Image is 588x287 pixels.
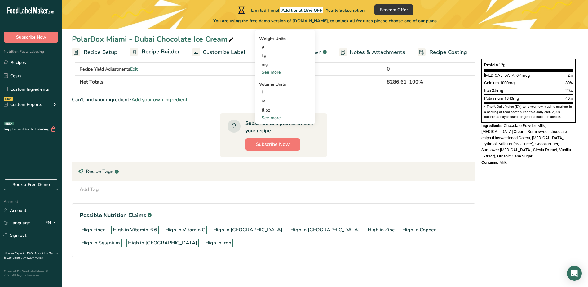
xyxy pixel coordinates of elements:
a: Language [4,217,30,228]
div: Recipe Tags [72,162,475,181]
div: High in Zinc [368,226,394,234]
div: See more [259,69,311,75]
span: 80% [565,80,573,85]
h1: Possible Nutrition Claims [80,211,467,220]
div: fl oz [262,107,309,113]
span: [MEDICAL_DATA] [484,73,515,78]
div: High in [GEOGRAPHIC_DATA] [213,226,282,234]
th: 8286.61 [386,75,408,88]
button: Subscribe Now [4,32,58,43]
span: plans [426,18,437,24]
div: High in [GEOGRAPHIC_DATA] [128,239,197,247]
div: mL [262,98,309,104]
div: High in Vitamin B 6 [113,226,157,234]
div: l [262,89,309,95]
button: Redeem Offer [374,4,413,15]
span: Chocolate Powder, Milk, [MEDICAL_DATA] Cream, Semi sweet chocolate chips (Unsweetened Cocoa, [MED... [481,123,571,158]
div: BETA [4,122,14,125]
div: Volume Units [259,81,311,88]
div: High in Vitamin C [165,226,205,234]
span: Contains: [481,160,498,165]
div: NEW [4,97,13,101]
div: High Fiber [81,226,105,234]
a: Recipe Setup [72,45,117,59]
div: kg [259,51,311,60]
span: 1000mg [500,80,515,85]
span: Redeem Offer [380,7,408,13]
a: Book a Free Demo [4,179,58,190]
span: 2% [568,73,573,78]
div: Powered By FoodLabelMaker © 2025 All Rights Reserved [4,270,58,277]
span: Iron [484,88,491,93]
a: Recipe Costing [418,45,467,59]
span: 20% [565,88,573,93]
div: Recipe Yield Adjustments [80,66,196,72]
a: Hire an Expert . [4,251,26,256]
span: Customize Label [203,48,245,57]
div: PolarBox Miami - Dubai Chocolate Ice Cream [72,34,235,45]
span: 0.4mcg [516,73,530,78]
span: Potassium [484,96,503,101]
span: 1840mg [504,96,519,101]
span: 40% [565,96,573,101]
span: Yearly Subscription [326,7,365,13]
div: Can't find your ingredient? [72,96,475,103]
span: Notes & Attachments [350,48,405,57]
button: Subscribe Now [245,138,300,151]
a: FAQ . [27,251,34,256]
div: High in [GEOGRAPHIC_DATA] [290,226,360,234]
a: About Us . [34,251,49,256]
a: Customize Label [192,45,245,59]
span: Recipe Builder [142,48,180,56]
div: Add Tag [80,186,99,193]
span: Edit [130,66,138,72]
span: 3.5mg [492,88,503,93]
div: mg [259,60,311,69]
div: Limited Time! [237,6,365,14]
span: 12g [499,62,505,67]
span: Calcium [484,80,499,85]
div: Open Intercom Messenger [567,266,582,281]
div: Subscribe to a plan to Unlock your recipe [245,120,315,134]
span: Ingredients: [481,123,503,128]
a: Privacy Policy [24,256,43,260]
th: 100% [408,75,447,88]
th: Net Totals [78,75,385,88]
a: Notes & Attachments [339,45,405,59]
div: High in Copper [402,226,436,234]
div: g [259,42,311,51]
a: Terms & Conditions . [4,251,58,260]
div: See more [259,115,311,121]
span: Add your own ingredient [131,96,188,103]
span: Recipe Setup [84,48,117,57]
section: * The % Daily Value (DV) tells you how much a nutrient in a serving of food contributes to a dail... [484,104,573,120]
div: Custom Reports [4,101,42,108]
span: Subscribe Now [256,141,290,148]
span: Milk [499,160,507,165]
div: 0 [387,65,407,73]
div: High in Selenium [81,239,120,247]
a: Recipe Builder [130,45,180,60]
span: You are using the free demo version of [DOMAIN_NAME], to unlock all features please choose one of... [213,18,437,24]
span: Protein [484,62,498,67]
span: Recipe Costing [429,48,467,57]
span: Additional 15% OFF [280,7,323,13]
div: High in Iron [205,239,231,247]
div: EN [45,219,58,227]
span: Subscribe Now [16,34,46,40]
div: Weight Units [259,35,311,42]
